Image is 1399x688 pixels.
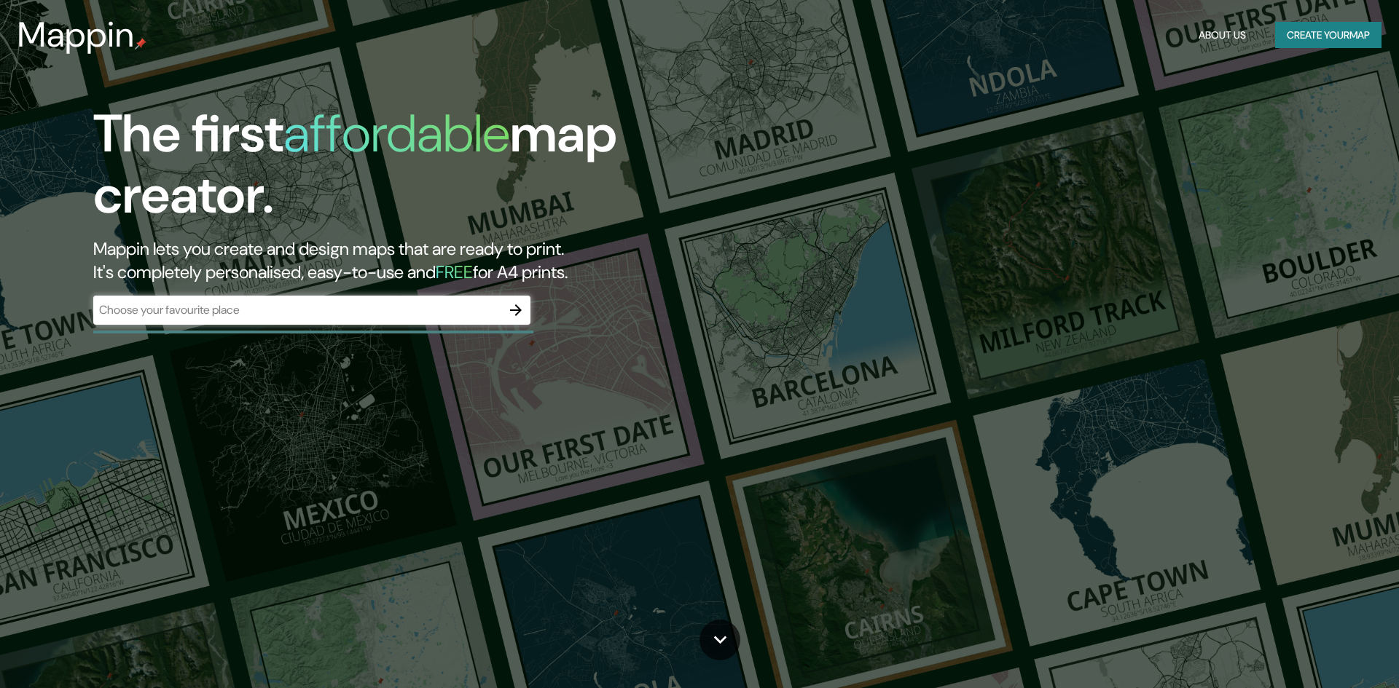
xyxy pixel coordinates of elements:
[1269,631,1383,672] iframe: Help widget launcher
[436,261,473,283] h5: FREE
[1275,22,1382,49] button: Create yourmap
[135,38,146,50] img: mappin-pin
[1193,22,1252,49] button: About Us
[17,15,135,55] h3: Mappin
[93,103,793,237] h1: The first map creator.
[93,237,793,284] h2: Mappin lets you create and design maps that are ready to print. It's completely personalised, eas...
[93,301,501,318] input: Choose your favourite place
[283,100,510,167] h1: affordable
